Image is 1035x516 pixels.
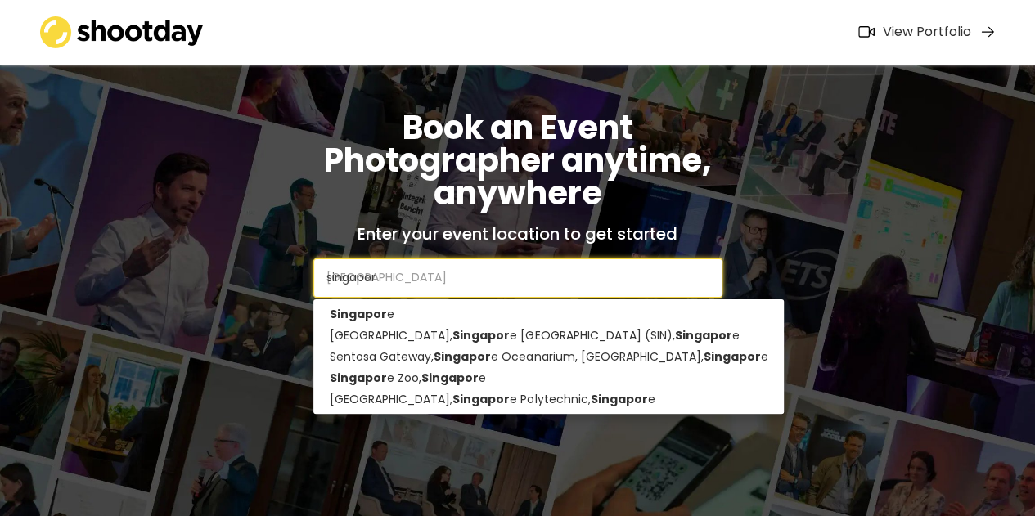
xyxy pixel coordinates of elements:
[674,327,731,343] strong: Singapor
[590,391,647,407] strong: Singapor
[452,391,510,407] strong: Singapor
[858,26,875,38] img: Icon%20feather-video%402x.png
[703,348,760,365] strong: Singapor
[452,327,510,343] strong: Singapor
[313,388,784,410] p: [GEOGRAPHIC_DATA], e Polytechnic, e
[313,111,722,209] h1: Book an Event Photographer anytime, anywhere
[313,367,784,388] p: e Zoo, e
[40,16,204,48] img: shootday_logo.png
[313,258,722,298] input: Enter city or location
[313,346,784,367] p: Sentosa Gateway, e Oceanarium, [GEOGRAPHIC_DATA], e
[313,325,784,346] p: [GEOGRAPHIC_DATA], e [GEOGRAPHIC_DATA] (SIN), e
[434,348,491,365] strong: Singapor
[883,24,971,41] div: View Portfolio
[330,306,387,322] strong: Singapor
[330,370,387,386] strong: Singapor
[358,226,677,242] h2: Enter your event location to get started
[313,303,784,325] p: e
[421,370,479,386] strong: Singapor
